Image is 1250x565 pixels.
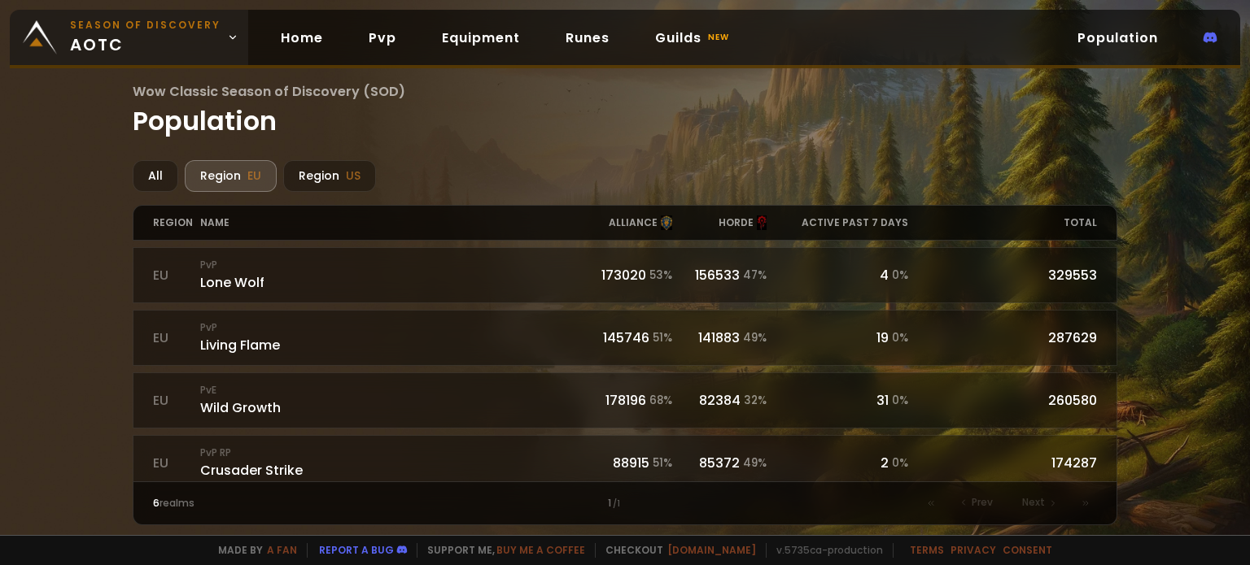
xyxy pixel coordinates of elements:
span: EU [247,167,261,185]
div: 1 [389,496,861,511]
span: aotc [70,18,221,57]
a: Season of Discoveryaotc [10,10,248,65]
span: Wow Classic Season of Discovery (SOD) [133,81,1117,102]
div: Crusader Strike [200,445,578,480]
small: / 1 [613,498,620,511]
span: US [346,167,361,185]
div: Lone Wolf [200,258,578,293]
div: Living Flame [200,320,578,355]
a: Pvp [356,21,409,54]
small: PvP [200,320,578,335]
div: name [200,206,578,240]
a: Report a bug [319,543,394,557]
span: 6 [153,496,160,510]
div: horde [672,206,767,240]
a: Home [268,21,336,54]
small: PvP RP [200,445,578,460]
img: alliance [661,215,672,230]
small: new [705,28,732,47]
div: total [908,206,1097,240]
small: PvE [200,383,578,398]
span: Made by [208,543,297,558]
a: Terms [910,543,944,557]
a: Buy me a coffee [496,543,585,557]
a: Privacy [951,543,996,557]
div: Region [283,160,376,192]
a: Consent [1003,543,1052,557]
span: Checkout [595,543,756,558]
a: Population [1064,21,1171,54]
div: active past 7 days [767,206,908,240]
h1: Population [133,81,1117,141]
small: Season of Discovery [70,18,221,33]
div: realms [153,496,389,511]
div: Wild Growth [200,383,578,418]
div: region [153,206,200,240]
a: a fan [267,543,297,557]
img: horde [757,215,767,230]
div: alliance [578,206,672,240]
a: [DOMAIN_NAME] [667,543,756,557]
span: Support me, [417,543,585,558]
small: PvP [200,258,578,272]
div: All [133,160,178,192]
a: Runes [553,21,623,54]
span: Prev [972,495,993,510]
div: Region [185,160,277,192]
span: v. 5735ca - production [766,543,883,558]
span: Next [1022,495,1045,510]
a: Equipment [429,21,533,54]
a: Guildsnew [642,21,745,54]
